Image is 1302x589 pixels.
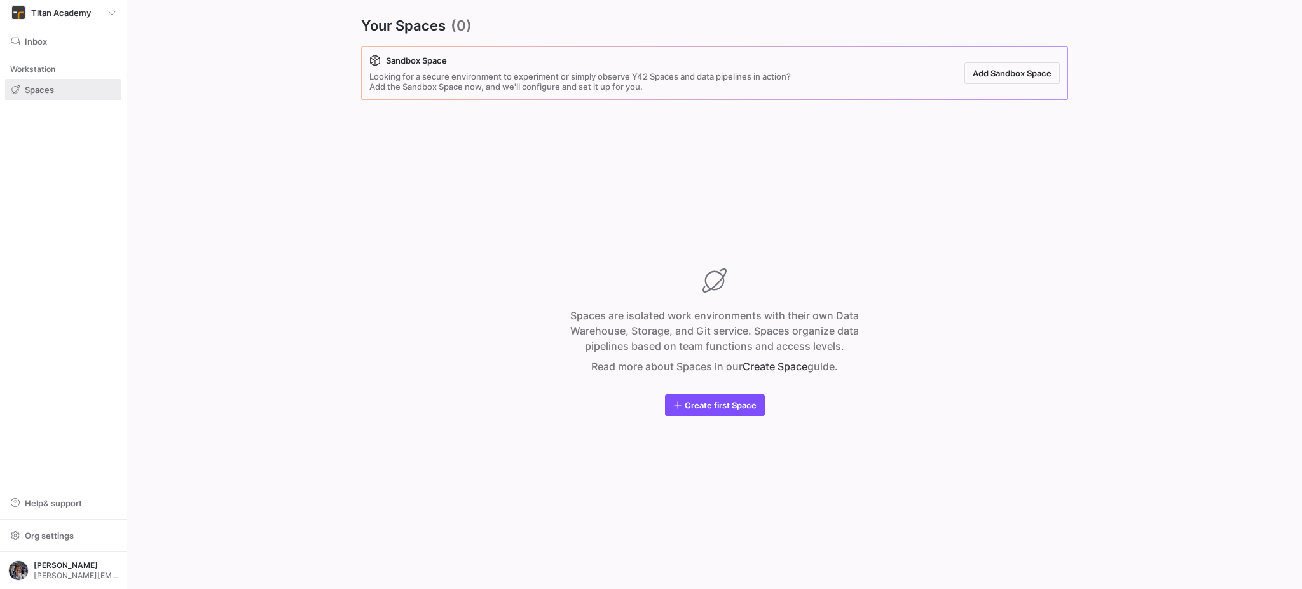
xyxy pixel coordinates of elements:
[386,55,447,66] span: Sandbox Space
[361,15,446,36] span: Your Spaces
[34,561,118,570] span: [PERSON_NAME]
[25,85,54,95] span: Spaces
[5,557,121,584] button: https://lh3.googleusercontent.com/a/AEdFTp5zC-foZFgAndG80ezPFSJoLY2tP00FMcRVqbPJ=s96-c[PERSON_NAM...
[25,36,47,46] span: Inbox
[5,31,121,52] button: Inbox
[31,8,91,18] span: Titan Academy
[973,68,1052,78] span: Add Sandbox Space
[451,15,472,36] span: (0)
[5,532,121,542] a: Org settings
[5,525,121,546] button: Org settings
[5,492,121,514] button: Help& support
[34,571,118,580] span: [PERSON_NAME][EMAIL_ADDRESS][DOMAIN_NAME]
[12,6,25,19] img: https://storage.googleapis.com/y42-prod-data-exchange/images/nbgeHAnBknxnxByMAgJO3ByacO37guFErZQ8...
[25,498,82,508] span: Help & support
[8,560,29,581] img: https://lh3.googleusercontent.com/a/AEdFTp5zC-foZFgAndG80ezPFSJoLY2tP00FMcRVqbPJ=s96-c
[5,79,121,100] a: Spaces
[685,400,757,410] span: Create first Space
[369,71,791,92] div: Looking for a secure environment to experiment or simply observe Y42 Spaces and data pipelines in...
[665,394,765,416] button: Create first Space
[556,308,874,354] p: Spaces are isolated work environments with their own Data Warehouse, Storage, and Git service. Sp...
[5,60,121,79] div: Workstation
[743,360,807,373] a: Create Space
[556,359,874,374] p: Read more about Spaces in our guide.
[964,62,1060,84] button: Add Sandbox Space
[25,530,74,541] span: Org settings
